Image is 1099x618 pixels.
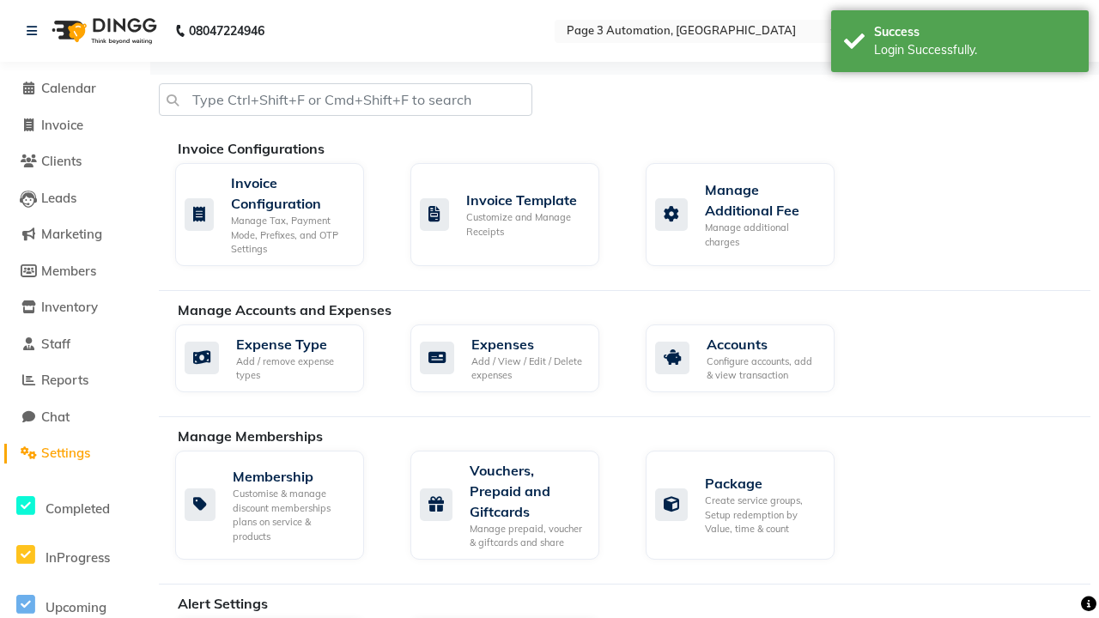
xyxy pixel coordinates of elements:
a: Leads [4,189,146,209]
div: Configure accounts, add & view transaction [707,354,821,383]
div: Login Successfully. [874,41,1076,59]
img: logo [44,7,161,55]
span: Staff [41,336,70,352]
div: Invoice Template [466,190,586,210]
a: PackageCreate service groups, Setup redemption by Value, time & count [646,451,855,560]
span: Clients [41,153,82,169]
span: Reports [41,372,88,388]
a: Reports [4,371,146,391]
div: Manage Additional Fee [705,179,821,221]
div: Add / View / Edit / Delete expenses [471,354,586,383]
div: Manage additional charges [705,221,821,249]
div: Expense Type [236,334,350,354]
a: Chat [4,408,146,427]
a: Staff [4,335,146,354]
span: Calendar [41,80,96,96]
div: Add / remove expense types [236,354,350,383]
div: Success [874,23,1076,41]
span: Chat [41,409,70,425]
a: Calendar [4,79,146,99]
a: Settings [4,444,146,463]
a: MembershipCustomise & manage discount memberships plans on service & products [175,451,385,560]
div: Vouchers, Prepaid and Giftcards [470,460,586,522]
b: 08047224946 [189,7,264,55]
div: Customise & manage discount memberships plans on service & products [233,487,350,543]
span: Invoice [41,117,83,133]
div: Create service groups, Setup redemption by Value, time & count [705,494,821,536]
span: Completed [46,500,110,517]
div: Customize and Manage Receipts [466,210,586,239]
a: ExpensesAdd / View / Edit / Delete expenses [410,324,620,392]
span: InProgress [46,549,110,566]
div: Accounts [707,334,821,354]
a: Vouchers, Prepaid and GiftcardsManage prepaid, voucher & giftcards and share [410,451,620,560]
a: Clients [4,152,146,172]
div: Membership [233,466,350,487]
a: Invoice [4,116,146,136]
a: Invoice TemplateCustomize and Manage Receipts [410,163,620,266]
span: Upcoming [46,599,106,615]
input: Type Ctrl+Shift+F or Cmd+Shift+F to search [159,83,532,116]
a: Members [4,262,146,282]
span: Settings [41,445,90,461]
a: Inventory [4,298,146,318]
a: Manage Additional FeeManage additional charges [646,163,855,266]
a: AccountsConfigure accounts, add & view transaction [646,324,855,392]
a: Expense TypeAdd / remove expense types [175,324,385,392]
span: Members [41,263,96,279]
div: Package [705,473,821,494]
div: Expenses [471,334,586,354]
div: Manage Tax, Payment Mode, Prefixes, and OTP Settings [231,214,350,257]
a: Invoice ConfigurationManage Tax, Payment Mode, Prefixes, and OTP Settings [175,163,385,266]
span: Inventory [41,299,98,315]
a: Marketing [4,225,146,245]
span: Leads [41,190,76,206]
span: Marketing [41,226,102,242]
div: Invoice Configuration [231,173,350,214]
div: Manage prepaid, voucher & giftcards and share [470,522,586,550]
